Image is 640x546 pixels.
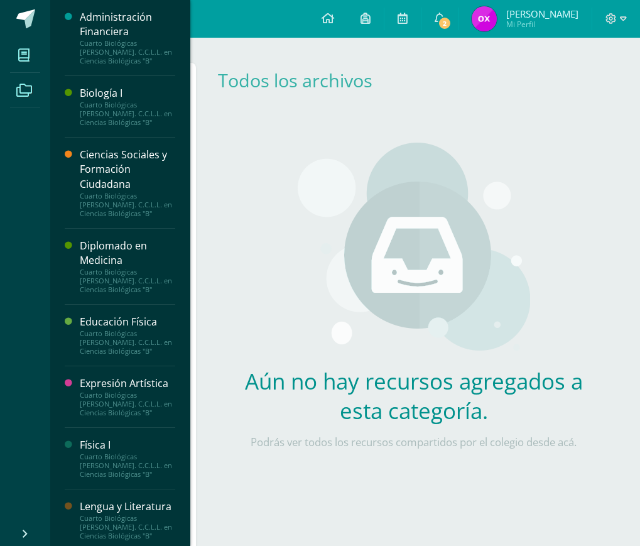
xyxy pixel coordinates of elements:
[80,39,175,65] div: Cuarto Biológicas [PERSON_NAME]. C.C.L.L. en Ciencias Biológicas "B"
[218,68,391,92] div: Todos los archivos
[229,435,599,449] p: Podrás ver todos los recursos compartidos por el colegio desde acá.
[80,514,175,540] div: Cuarto Biológicas [PERSON_NAME]. C.C.L.L. en Ciencias Biológicas "B"
[80,438,175,452] div: Física I
[80,315,175,356] a: Educación FísicaCuarto Biológicas [PERSON_NAME]. C.C.L.L. en Ciencias Biológicas "B"
[472,6,497,31] img: 0050287dc8a97ac0e74035d6f73a54ab.png
[218,68,372,92] a: Todos los archivos
[80,268,175,294] div: Cuarto Biológicas [PERSON_NAME]. C.C.L.L. en Ciencias Biológicas "B"
[298,143,530,356] img: stages.png
[80,101,175,127] div: Cuarto Biológicas [PERSON_NAME]. C.C.L.L. en Ciencias Biológicas "B"
[80,148,175,217] a: Ciencias Sociales y Formación CiudadanaCuarto Biológicas [PERSON_NAME]. C.C.L.L. en Ciencias Biol...
[80,148,175,191] div: Ciencias Sociales y Formación Ciudadana
[80,452,175,479] div: Cuarto Biológicas [PERSON_NAME]. C.C.L.L. en Ciencias Biológicas "B"
[506,19,578,30] span: Mi Perfil
[506,8,578,20] span: [PERSON_NAME]
[229,366,599,425] h2: Aún no hay recursos agregados a esta categoría.
[80,239,175,268] div: Diplomado en Medicina
[80,86,175,127] a: Biología ICuarto Biológicas [PERSON_NAME]. C.C.L.L. en Ciencias Biológicas "B"
[80,391,175,417] div: Cuarto Biológicas [PERSON_NAME]. C.C.L.L. en Ciencias Biológicas "B"
[80,329,175,356] div: Cuarto Biológicas [PERSON_NAME]. C.C.L.L. en Ciencias Biológicas "B"
[80,10,175,39] div: Administración Financiera
[80,500,175,514] div: Lengua y Literatura
[80,192,175,218] div: Cuarto Biológicas [PERSON_NAME]. C.C.L.L. en Ciencias Biológicas "B"
[438,16,452,30] span: 2
[80,376,175,391] div: Expresión Artística
[80,376,175,417] a: Expresión ArtísticaCuarto Biológicas [PERSON_NAME]. C.C.L.L. en Ciencias Biológicas "B"
[80,239,175,294] a: Diplomado en MedicinaCuarto Biológicas [PERSON_NAME]. C.C.L.L. en Ciencias Biológicas "B"
[80,438,175,479] a: Física ICuarto Biológicas [PERSON_NAME]. C.C.L.L. en Ciencias Biológicas "B"
[80,10,175,65] a: Administración FinancieraCuarto Biológicas [PERSON_NAME]. C.C.L.L. en Ciencias Biológicas "B"
[80,500,175,540] a: Lengua y LiteraturaCuarto Biológicas [PERSON_NAME]. C.C.L.L. en Ciencias Biológicas "B"
[80,315,175,329] div: Educación Física
[80,86,175,101] div: Biología I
